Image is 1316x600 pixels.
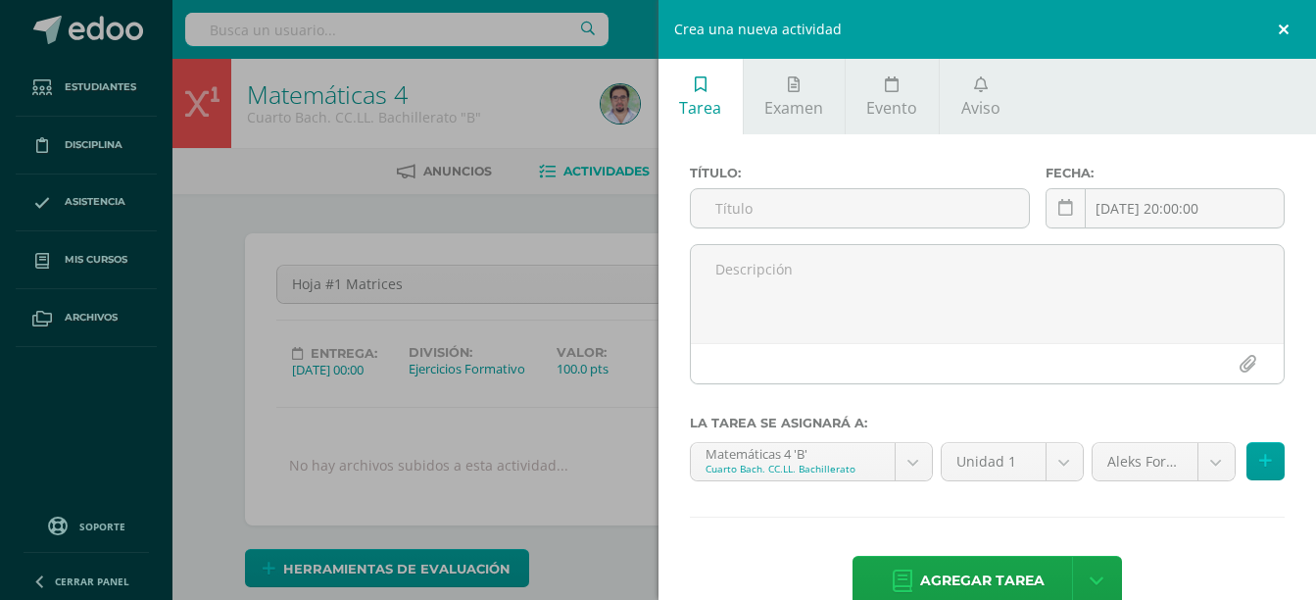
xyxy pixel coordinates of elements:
input: Título [691,189,1030,227]
span: Aleks Formativo (15.0%) [1107,443,1183,480]
label: La tarea se asignará a: [690,416,1286,430]
a: Examen [744,59,845,134]
a: Unidad 1 [942,443,1083,480]
label: Fecha: [1046,166,1285,180]
a: Matemáticas 4 'B'Cuarto Bach. CC.LL. Bachillerato [691,443,932,480]
a: Evento [846,59,939,134]
span: Tarea [679,97,721,119]
div: Cuarto Bach. CC.LL. Bachillerato [706,462,880,475]
span: Evento [866,97,917,119]
span: Unidad 1 [956,443,1031,480]
a: Aviso [940,59,1021,134]
a: Tarea [658,59,743,134]
span: Aviso [961,97,1000,119]
span: Examen [764,97,823,119]
input: Fecha de entrega [1047,189,1284,227]
label: Título: [690,166,1031,180]
div: Matemáticas 4 'B' [706,443,880,462]
a: Aleks Formativo (15.0%) [1093,443,1235,480]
